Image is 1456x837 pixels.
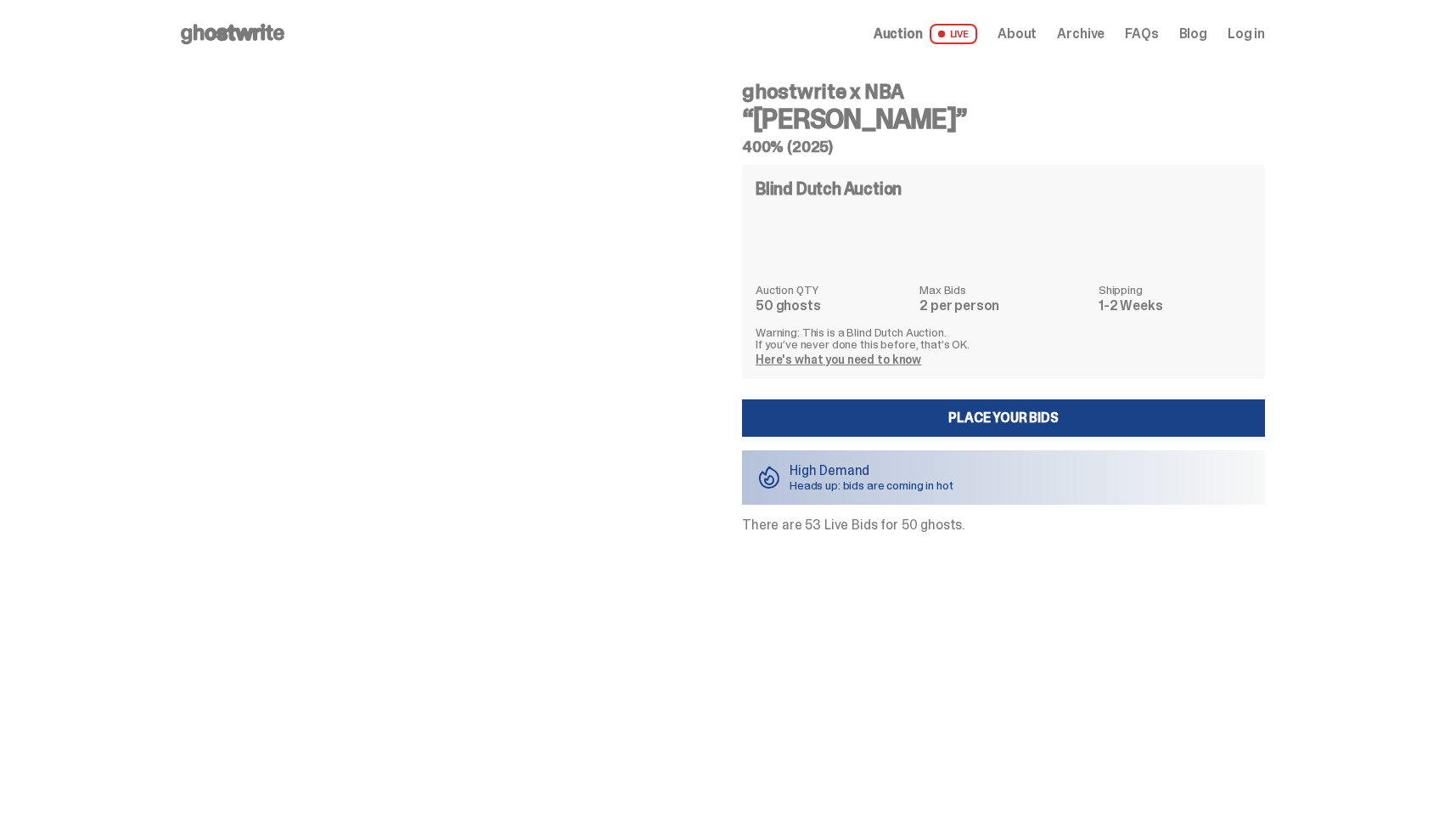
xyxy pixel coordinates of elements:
[742,139,1265,155] h5: 400% (2025)
[742,82,1265,102] h4: ghostwrite x NBA
[874,24,977,44] a: Auction LIVE
[756,299,909,313] dd: 50 ghosts
[790,479,953,491] p: Heads up: bids are coming in hot
[919,284,1088,296] dt: Max Bids
[742,399,1265,437] a: Place your Bids
[930,24,978,44] span: LIVE
[1057,27,1105,41] a: Archive
[874,27,923,41] span: Auction
[756,180,902,197] h4: Blind Dutch Auction
[1125,27,1158,41] a: FAQs
[1179,27,1207,41] a: Blog
[756,284,909,296] dt: Auction QTY
[1228,27,1265,41] a: Log in
[1099,284,1251,296] dt: Shipping
[998,27,1037,41] a: About
[1099,299,1251,313] dd: 1-2 Weeks
[756,352,921,367] a: Here's what you need to know
[742,518,1265,532] p: There are 53 Live Bids for 50 ghosts.
[742,105,1265,133] h3: “[PERSON_NAME]”
[756,326,1251,350] p: Warning: This is a Blind Dutch Auction. If you’ve never done this before, that’s OK.
[919,299,1088,313] dd: 2 per person
[790,464,953,478] p: High Demand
